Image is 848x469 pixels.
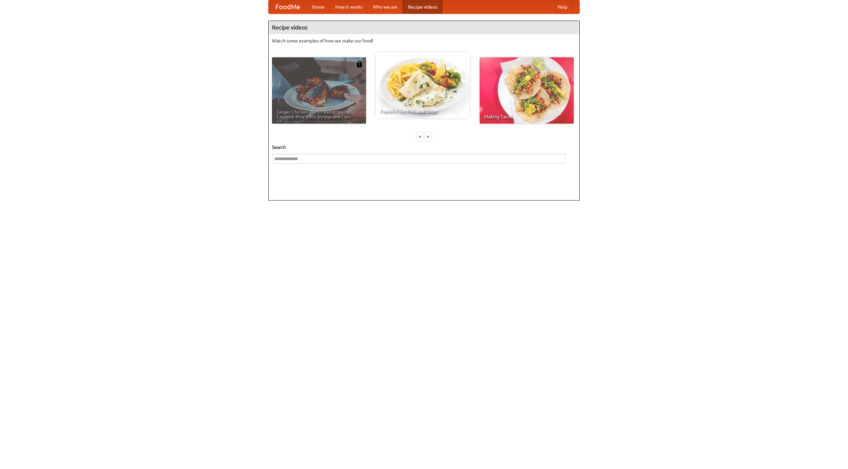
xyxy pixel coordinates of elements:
span: French Fries Fish and Chips [380,109,465,114]
img: 483408.png [356,61,363,67]
a: Home [307,0,330,14]
h4: Recipe videos [269,21,579,34]
p: Watch some examples of how we make our food! [272,37,576,44]
div: « [417,132,423,141]
a: How it works [330,0,368,14]
a: Who we are [368,0,403,14]
a: Help [552,0,573,14]
h5: Search [272,144,576,150]
div: » [425,132,431,141]
a: FoodMe [269,0,307,14]
a: French Fries Fish and Chips [376,52,470,118]
span: Making Tacos [484,114,569,119]
a: Recipe videos [403,0,443,14]
a: Making Tacos [480,57,574,124]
